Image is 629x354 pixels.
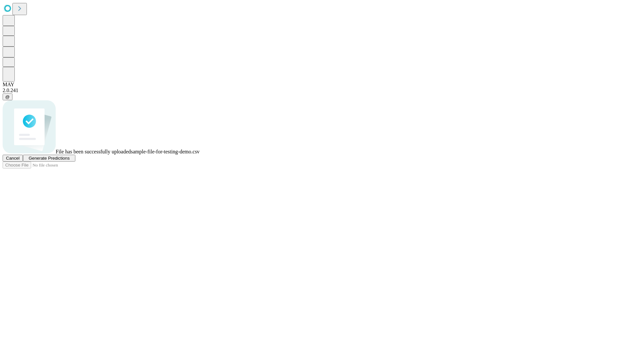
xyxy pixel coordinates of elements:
span: sample-file-for-testing-demo.csv [131,149,200,154]
button: Generate Predictions [23,155,75,162]
div: MAY [3,82,626,88]
button: Cancel [3,155,23,162]
span: File has been successfully uploaded [56,149,131,154]
button: @ [3,93,12,100]
span: Cancel [6,156,20,161]
span: Generate Predictions [29,156,69,161]
div: 2.0.241 [3,88,626,93]
span: @ [5,94,10,99]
